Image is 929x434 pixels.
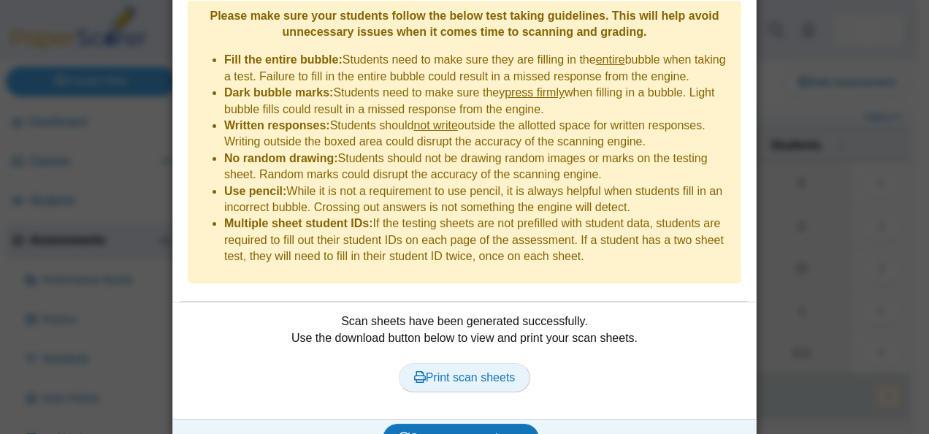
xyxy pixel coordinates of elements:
div: Scan sheets have been generated successfully. Use the download button below to view and print you... [180,313,749,408]
b: Written responses: [224,119,330,132]
li: If the testing sheets are not prefilled with student data, students are required to fill out thei... [224,216,734,264]
b: Use pencil: [224,185,286,197]
u: press firmly [505,86,565,99]
span: Print scan sheets [414,371,516,384]
b: Multiple sheet student IDs: [224,217,373,229]
li: Students should not be drawing random images or marks on the testing sheet. Random marks could di... [224,151,734,183]
li: Students need to make sure they when filling in a bubble. Light bubble fills could result in a mi... [224,85,734,118]
u: not write [413,119,457,132]
li: Students should outside the allotted space for written responses. Writing outside the boxed area ... [224,118,734,151]
b: No random drawing: [224,152,338,164]
u: entire [596,53,625,66]
a: Print scan sheets [399,363,531,392]
li: Students need to make sure they are filling in the bubble when taking a test. Failure to fill in ... [224,52,734,85]
b: Dark bubble marks: [224,86,333,99]
b: Please make sure your students follow the below test taking guidelines. This will help avoid unne... [210,9,719,38]
b: Fill the entire bubble: [224,53,343,66]
li: While it is not a requirement to use pencil, it is always helpful when students fill in an incorr... [224,183,734,216]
